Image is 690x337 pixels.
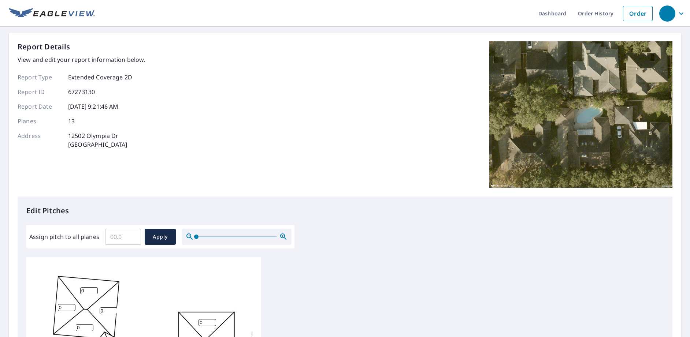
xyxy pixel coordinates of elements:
[18,131,62,149] p: Address
[18,117,62,126] p: Planes
[145,229,176,245] button: Apply
[68,102,119,111] p: [DATE] 9:21:46 AM
[68,131,127,149] p: 12502 Olympia Dr [GEOGRAPHIC_DATA]
[18,73,62,82] p: Report Type
[68,117,75,126] p: 13
[68,87,95,96] p: 67273130
[18,55,145,64] p: View and edit your report information below.
[18,87,62,96] p: Report ID
[623,6,653,21] a: Order
[9,8,95,19] img: EV Logo
[18,41,70,52] p: Report Details
[26,205,664,216] p: Edit Pitches
[105,226,141,247] input: 00.0
[29,232,99,241] label: Assign pitch to all planes
[151,232,170,241] span: Apply
[489,41,672,188] img: Top image
[18,102,62,111] p: Report Date
[68,73,132,82] p: Extended Coverage 2D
